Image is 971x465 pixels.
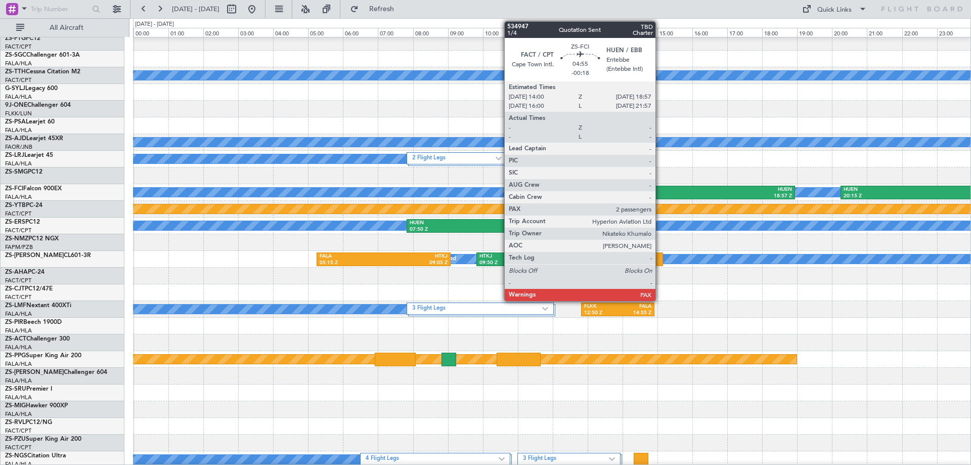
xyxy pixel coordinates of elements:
[5,236,28,242] span: ZS-NMZ
[499,457,505,461] img: arrow-gray.svg
[5,310,32,318] a: FALA/HLA
[5,403,26,409] span: ZS-MIG
[485,226,561,233] div: 12:20 Z
[172,5,219,14] span: [DATE] - [DATE]
[727,28,762,37] div: 17:00
[383,260,448,267] div: 09:05 Z
[545,253,611,260] div: FAOR
[5,119,26,125] span: ZS-PSA
[5,35,26,41] span: ZS-FTG
[5,444,31,451] a: FACT/CPT
[5,277,31,284] a: FACT/CPT
[496,156,502,160] img: arrow-gray.svg
[5,419,52,426] a: ZS-RVLPC12/NG
[5,93,32,101] a: FALA/HLA
[5,436,26,442] span: ZS-PZU
[5,119,55,125] a: ZS-PSALearjet 60
[5,252,64,259] span: ZS-[PERSON_NAME]
[5,436,81,442] a: ZS-PZUSuper King Air 200
[5,286,53,292] a: ZS-CJTPC12/47E
[797,28,832,37] div: 19:00
[5,202,42,208] a: ZS-YTBPC-24
[5,102,27,108] span: 9J-ONE
[844,186,918,193] div: HUEN
[5,193,32,201] a: FALA/HLA
[5,202,26,208] span: ZS-YTB
[5,136,26,142] span: ZS-AJD
[479,260,545,267] div: 09:50 Z
[5,269,28,275] span: ZS-AHA
[625,186,709,193] div: FACT
[762,28,797,37] div: 18:00
[5,453,66,459] a: ZS-NGSCitation Ultra
[797,1,872,17] button: Quick Links
[5,410,32,418] a: FALA/HLA
[11,20,110,36] button: All Aircraft
[5,303,26,309] span: ZS-LMF
[609,457,615,461] img: arrow-gray.svg
[584,310,617,317] div: 12:50 Z
[5,86,25,92] span: G-SYLJ
[5,252,91,259] a: ZS-[PERSON_NAME]CL601-3R
[5,52,80,58] a: ZS-SGCChallenger 601-3A
[5,126,32,134] a: FALA/HLA
[345,1,406,17] button: Refresh
[485,220,561,227] div: FLKK
[5,336,70,342] a: ZS-ACTChallenger 300
[5,353,26,359] span: ZS-PPG
[618,303,651,310] div: FALA
[410,220,485,227] div: HUEN
[168,28,203,37] div: 01:00
[5,394,32,401] a: FALA/HLA
[5,210,31,218] a: FACT/CPT
[5,219,40,225] a: ZS-ERSPC12
[5,377,32,385] a: FALA/HLA
[595,156,601,160] img: arrow-gray.svg
[5,160,32,167] a: FALA/HLA
[5,303,71,309] a: ZS-LMFNextant 400XTi
[5,143,32,151] a: FAOR/JNB
[5,243,33,251] a: FAPM/PZB
[5,386,26,392] span: ZS-SRU
[5,427,31,435] a: FACT/CPT
[5,236,59,242] a: ZS-NMZPC12 NGX
[5,136,63,142] a: ZS-AJDLearjet 45XR
[5,369,64,375] span: ZS-[PERSON_NAME]
[366,455,499,463] label: 4 Flight Legs
[5,319,23,325] span: ZS-PIR
[26,24,107,31] span: All Aircraft
[5,86,58,92] a: G-SYLJLegacy 600
[902,28,937,37] div: 22:00
[5,152,24,158] span: ZS-LRJ
[709,193,792,200] div: 18:57 Z
[383,253,448,260] div: HTKJ
[308,28,343,37] div: 05:00
[5,227,31,234] a: FACT/CPT
[479,253,545,260] div: HTKJ
[657,28,692,37] div: 15:00
[5,403,68,409] a: ZS-MIGHawker 900XP
[203,28,238,37] div: 02:00
[5,327,32,334] a: FALA/HLA
[5,69,26,75] span: ZS-TTH
[542,307,548,311] img: arrow-gray.svg
[5,169,28,175] span: ZS-SMG
[273,28,308,37] div: 04:00
[625,193,709,200] div: 14:00 Z
[5,353,81,359] a: ZS-PPGSuper King Air 200
[5,453,27,459] span: ZS-NGS
[5,76,31,84] a: FACT/CPT
[5,336,26,342] span: ZS-ACT
[320,253,384,260] div: FALA
[5,35,40,41] a: ZS-FTGPC12
[483,28,518,37] div: 10:00
[832,28,867,37] div: 20:00
[5,169,42,175] a: ZS-SMGPC12
[584,303,617,310] div: FLKK
[134,28,168,37] div: 00:00
[5,152,53,158] a: ZS-LRJLearjet 45
[709,186,792,193] div: HUEN
[412,305,542,313] label: 3 Flight Legs
[5,69,80,75] a: ZS-TTHCessna Citation M2
[5,102,71,108] a: 9J-ONEChallenger 604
